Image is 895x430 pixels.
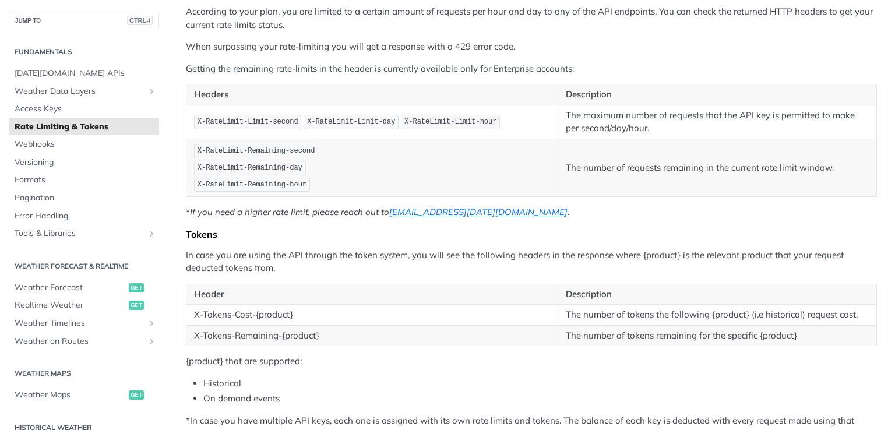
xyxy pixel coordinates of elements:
td: The number of tokens remaining for the specific {product} [558,325,877,346]
div: Tokens [186,228,877,240]
a: Pagination [9,189,159,207]
td: X-Tokens-Cost-{product} [186,305,558,326]
span: Weather Data Layers [15,86,144,97]
a: Weather Forecastget [9,279,159,297]
span: CTRL-/ [127,16,153,25]
li: Historical [203,377,877,390]
p: The maximum number of requests that the API key is permitted to make per second/day/hour. [566,109,869,135]
span: Pagination [15,192,156,204]
span: Rate Limiting & Tokens [15,121,156,133]
span: X-RateLimit-Remaining-hour [198,181,306,189]
th: Header [186,284,558,305]
a: Weather Mapsget [9,386,159,404]
th: Description [558,284,877,305]
span: Access Keys [15,103,156,115]
button: Show subpages for Weather on Routes [147,337,156,346]
a: Webhooks [9,136,159,153]
h2: Fundamentals [9,47,159,57]
span: Tools & Libraries [15,228,144,239]
span: X-RateLimit-Remaining-second [198,147,315,155]
a: Tools & LibrariesShow subpages for Tools & Libraries [9,225,159,242]
span: X-RateLimit-Limit-hour [404,118,496,126]
span: get [129,301,144,310]
p: Description [566,88,869,101]
p: In case you are using the API through the token system, you will see the following headers in the... [186,249,877,275]
em: If you need a higher rate limit, please reach out to . [190,206,569,217]
a: Versioning [9,154,159,171]
span: X-RateLimit-Limit-second [198,118,298,126]
span: Webhooks [15,139,156,150]
p: When surpassing your rate-limiting you will get a response with a 429 error code. [186,40,877,54]
p: Getting the remaining rate-limits in the header is currently available only for Enterprise accounts: [186,62,877,76]
span: get [129,390,144,400]
a: Formats [9,171,159,189]
p: According to your plan, you are limited to a certain amount of requests per hour and day to any o... [186,5,877,31]
button: JUMP TOCTRL-/ [9,12,159,29]
span: X-RateLimit-Remaining-day [198,164,302,172]
span: Weather Maps [15,389,126,401]
span: get [129,283,144,292]
button: Show subpages for Weather Data Layers [147,87,156,96]
span: Realtime Weather [15,299,126,311]
a: Access Keys [9,100,159,118]
a: Error Handling [9,207,159,225]
a: Weather on RoutesShow subpages for Weather on Routes [9,333,159,350]
button: Show subpages for Weather Timelines [147,319,156,328]
p: The number of requests remaining in the current rate limit window. [566,161,869,175]
span: Weather Timelines [15,318,144,329]
p: Headers [194,88,550,101]
p: {product} that are supported: [186,355,877,368]
h2: Weather Forecast & realtime [9,261,159,272]
a: Weather Data LayersShow subpages for Weather Data Layers [9,83,159,100]
span: Formats [15,174,156,186]
button: Show subpages for Tools & Libraries [147,229,156,238]
td: The number of tokens the following {product} (i.e historical) request cost. [558,305,877,326]
li: On demand events [203,392,877,406]
span: Weather on Routes [15,336,144,347]
span: [DATE][DOMAIN_NAME] APIs [15,68,156,79]
a: Realtime Weatherget [9,297,159,314]
h2: Weather Maps [9,368,159,379]
span: Error Handling [15,210,156,222]
span: Weather Forecast [15,282,126,294]
a: [EMAIL_ADDRESS][DATE][DOMAIN_NAME] [389,206,568,217]
span: X-RateLimit-Limit-day [307,118,395,126]
a: Rate Limiting & Tokens [9,118,159,136]
a: Weather TimelinesShow subpages for Weather Timelines [9,315,159,332]
td: X-Tokens-Remaining-{product} [186,325,558,346]
span: Versioning [15,157,156,168]
a: [DATE][DOMAIN_NAME] APIs [9,65,159,82]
